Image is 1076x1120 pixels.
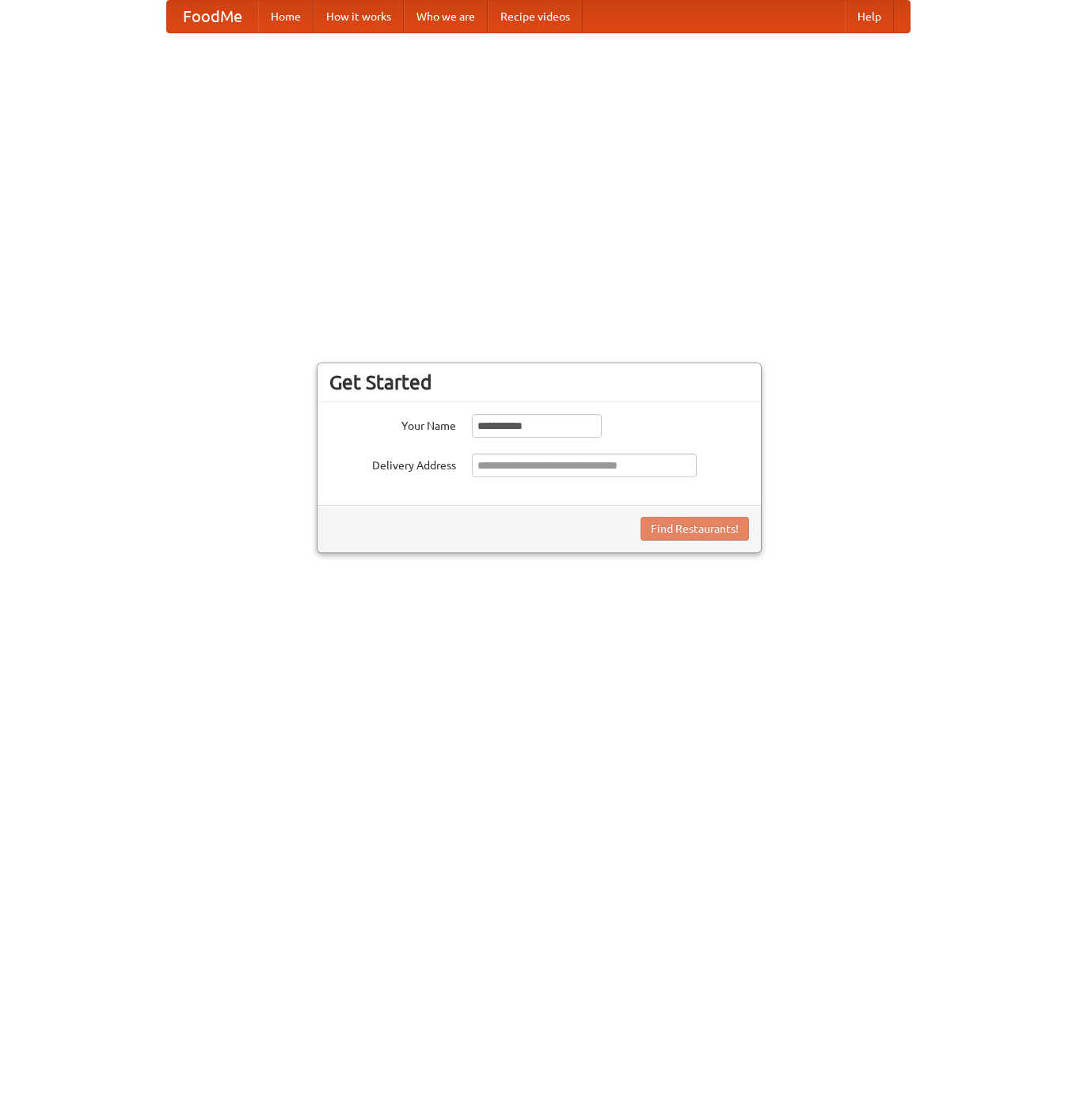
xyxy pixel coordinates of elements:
label: Your Name [329,414,456,434]
a: FoodMe [167,1,258,32]
a: Recipe videos [488,1,583,32]
a: Help [845,1,894,32]
a: Home [258,1,314,32]
h3: Get Started [329,370,749,394]
a: Who we are [404,1,488,32]
a: How it works [314,1,404,32]
button: Find Restaurants! [641,517,749,541]
label: Delivery Address [329,454,456,473]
